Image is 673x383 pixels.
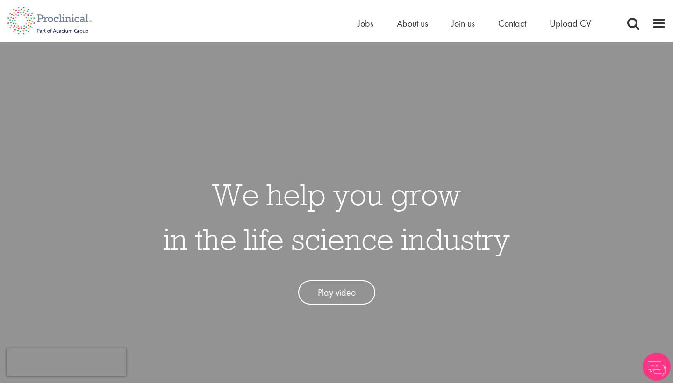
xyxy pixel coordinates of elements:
[498,17,526,29] a: Contact
[451,17,475,29] a: Join us
[298,280,375,305] a: Play video
[643,353,671,381] img: Chatbot
[358,17,373,29] a: Jobs
[163,172,510,262] h1: We help you grow in the life science industry
[397,17,428,29] a: About us
[550,17,591,29] a: Upload CV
